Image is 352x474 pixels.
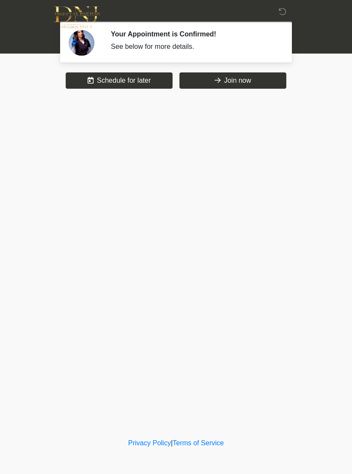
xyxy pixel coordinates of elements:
[54,6,100,28] img: DNJ Med Boutique Logo
[111,42,277,52] div: See below for more details.
[179,72,286,89] button: Join now
[173,439,224,447] a: Terms of Service
[128,439,171,447] a: Privacy Policy
[171,439,173,447] a: |
[66,72,173,89] button: Schedule for later
[69,30,94,56] img: Agent Avatar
